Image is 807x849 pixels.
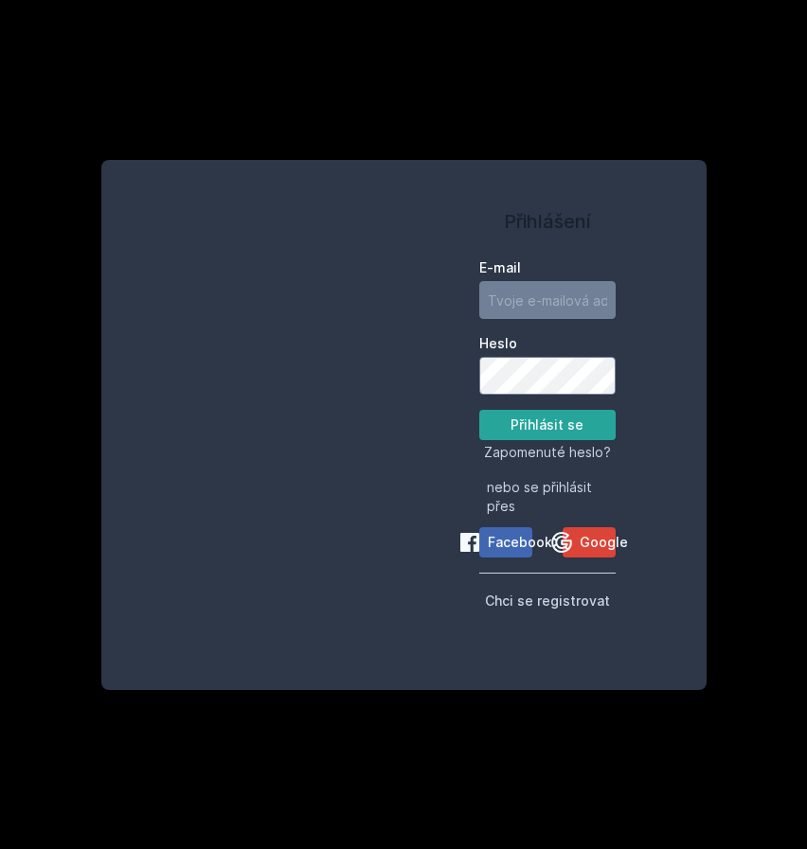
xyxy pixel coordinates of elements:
[563,527,616,557] button: Google
[479,281,616,319] input: Tvoje e-mailová adresa
[487,478,608,516] span: nebo se přihlásit přes
[580,533,628,552] span: Google
[485,589,610,611] button: Chci se registrovat
[479,207,616,236] h1: Přihlášení
[488,533,552,552] span: Facebook
[479,334,616,353] label: Heslo
[479,258,616,277] label: E-mail
[479,410,616,440] button: Přihlásit se
[485,593,610,609] span: Chci se registrovat
[484,444,611,460] span: Zapomenuté heslo?
[479,527,532,557] button: Facebook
